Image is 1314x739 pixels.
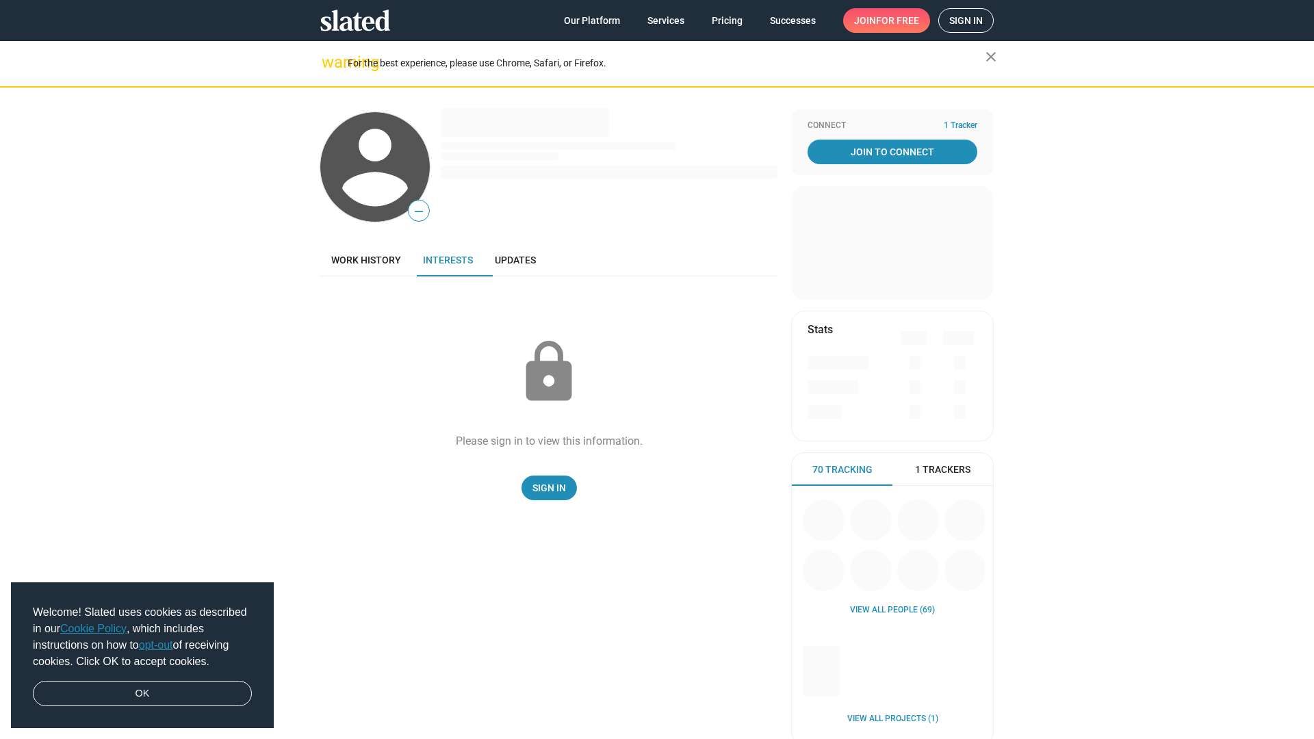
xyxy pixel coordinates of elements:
mat-icon: warning [322,54,338,70]
span: Our Platform [564,8,620,33]
span: 1 Tracker [944,120,977,131]
a: Pricing [701,8,753,33]
span: 70 Tracking [812,463,873,476]
a: Sign In [521,476,577,500]
span: Work history [331,255,401,265]
a: Updates [484,244,547,276]
a: Work history [320,244,412,276]
span: Welcome! Slated uses cookies as described in our , which includes instructions on how to of recei... [33,604,252,670]
mat-icon: close [983,49,999,65]
span: Sign in [949,9,983,32]
span: Join To Connect [810,140,975,164]
a: Join To Connect [808,140,977,164]
a: Successes [759,8,827,33]
a: dismiss cookie message [33,681,252,707]
span: Services [647,8,684,33]
span: Join [854,8,919,33]
span: Interests [423,255,473,265]
mat-card-title: Stats [808,322,833,337]
a: Services [636,8,695,33]
span: 1 Trackers [915,463,970,476]
span: Updates [495,255,536,265]
a: View all Projects (1) [847,714,938,725]
span: Successes [770,8,816,33]
span: Sign In [532,476,566,500]
span: for free [876,8,919,33]
a: Sign in [938,8,994,33]
div: Please sign in to view this information. [456,434,643,448]
a: View all People (69) [850,605,935,616]
div: Connect [808,120,977,131]
a: opt-out [139,639,173,651]
a: Interests [412,244,484,276]
span: Pricing [712,8,743,33]
a: Joinfor free [843,8,930,33]
span: — [409,203,429,220]
div: For the best experience, please use Chrome, Safari, or Firefox. [348,54,985,73]
mat-icon: lock [515,338,583,406]
a: Our Platform [553,8,631,33]
div: cookieconsent [11,582,274,729]
a: Cookie Policy [60,623,127,634]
